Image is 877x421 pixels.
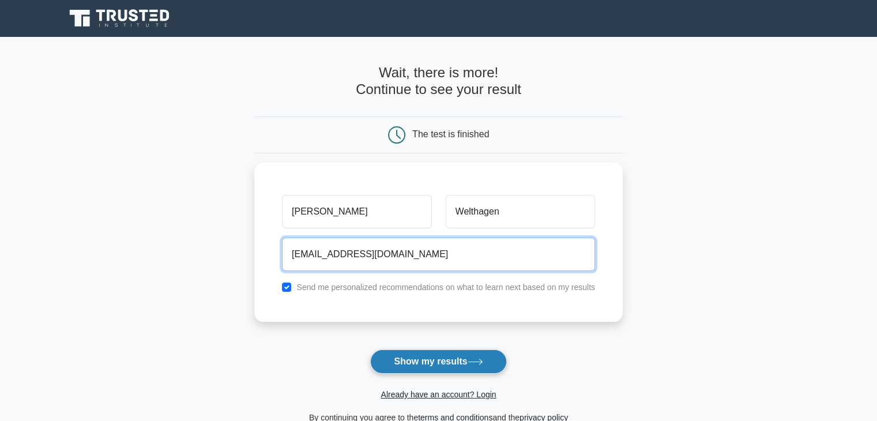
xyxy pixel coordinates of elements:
h4: Wait, there is more! Continue to see your result [254,65,623,98]
label: Send me personalized recommendations on what to learn next based on my results [296,283,595,292]
div: The test is finished [412,129,489,139]
a: Already have an account? Login [381,390,496,399]
input: First name [282,195,431,228]
button: Show my results [370,349,506,374]
input: Email [282,238,595,271]
input: Last name [446,195,595,228]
